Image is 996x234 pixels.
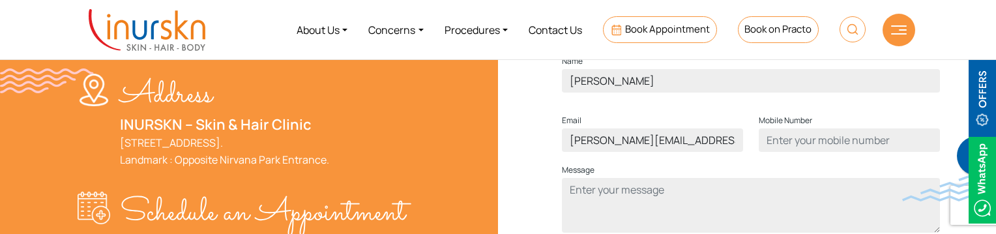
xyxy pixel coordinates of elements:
label: Name [562,53,583,69]
img: offerBt [969,53,996,139]
label: Message [562,162,594,178]
a: INURSKN – Skin & Hair Clinic [120,115,312,134]
input: Enter your name [562,69,940,93]
img: Whatsappicon [969,137,996,224]
p: Address [120,74,329,116]
a: Book on Practo [738,16,819,43]
a: Contact Us [518,5,593,54]
img: inurskn-logo [89,9,205,51]
a: [STREET_ADDRESS].Landmark : Opposite Nirvana Park Entrance. [120,136,329,167]
input: Enter email address [562,128,743,152]
a: Whatsappicon [969,171,996,186]
span: Book Appointment [625,22,710,36]
a: Procedures [434,5,518,54]
a: Concerns [358,5,433,54]
img: appointment-w [78,192,120,224]
img: hamLine.svg [891,25,907,35]
img: location-w [78,74,120,106]
img: bluewave [902,175,996,201]
input: Enter your mobile number [759,128,940,152]
a: Book Appointment [603,16,717,43]
label: Mobile Number [759,113,812,128]
p: Schedule an Appointment [120,192,405,234]
label: Email [562,113,581,128]
img: HeaderSearch [840,16,866,42]
span: Book on Practo [744,22,812,36]
a: About Us [286,5,358,54]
